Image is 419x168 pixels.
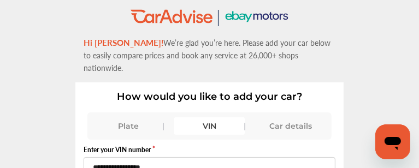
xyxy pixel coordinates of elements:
[84,91,335,103] p: How would you like to add your car?
[256,117,326,135] div: Car details
[93,117,163,135] div: Plate
[84,37,331,73] span: We’re glad you’re here. Please add your car below to easily compare prices and book any service a...
[174,117,245,135] div: VIN
[84,145,335,154] label: Enter your VIN number
[84,37,163,48] span: Hi [PERSON_NAME]!
[375,124,410,159] iframe: Button to launch messaging window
